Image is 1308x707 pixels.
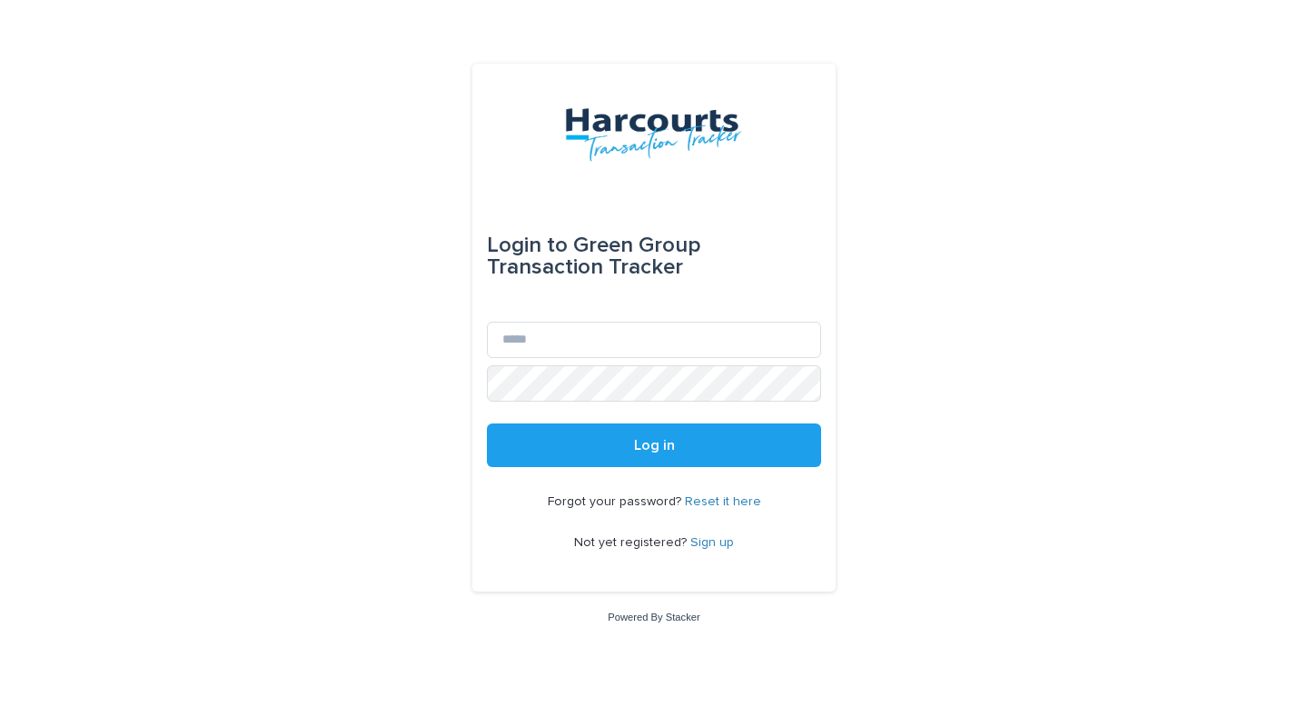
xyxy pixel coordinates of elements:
a: Sign up [690,536,734,549]
img: aRr5UT5PQeWb03tlxx4P [565,107,742,162]
button: Log in [487,423,821,467]
span: Not yet registered? [574,536,690,549]
span: Log in [634,438,675,453]
a: Reset it here [685,495,761,508]
span: Login to [487,234,568,256]
span: Forgot your password? [548,495,685,508]
div: Green Group Transaction Tracker [487,220,821,293]
a: Powered By Stacker [608,612,699,622]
